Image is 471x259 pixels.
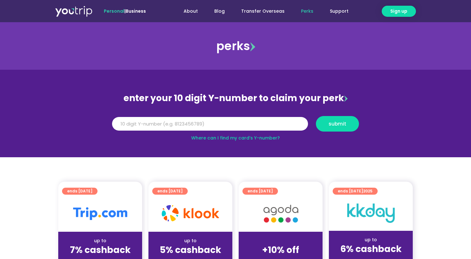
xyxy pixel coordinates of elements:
[242,188,278,195] a: ends [DATE]
[338,188,373,195] span: ends [DATE]
[175,5,206,17] a: About
[275,237,286,244] span: up to
[104,8,146,14] span: |
[382,6,416,17] a: Sign up
[316,116,359,132] button: submit
[112,116,359,136] form: Y Number
[154,237,227,244] div: up to
[390,8,407,15] span: Sign up
[104,8,124,14] span: Personal
[262,244,299,256] strong: +10% off
[363,188,373,194] span: 2025
[163,5,357,17] nav: Menu
[333,188,378,195] a: ends [DATE]2025
[248,188,273,195] span: ends [DATE]
[334,236,408,243] div: up to
[126,8,146,14] a: Business
[67,188,92,195] span: ends [DATE]
[152,188,188,195] a: ends [DATE]
[109,90,362,107] div: enter your 10 digit Y-number to claim your perk
[340,243,402,255] strong: 6% cashback
[160,244,221,256] strong: 5% cashback
[63,237,137,244] div: up to
[157,188,183,195] span: ends [DATE]
[191,135,280,141] a: Where can I find my card’s Y-number?
[293,5,322,17] a: Perks
[62,188,97,195] a: ends [DATE]
[206,5,233,17] a: Blog
[112,117,308,131] input: 10 digit Y-number (e.g. 8123456789)
[322,5,357,17] a: Support
[329,121,346,126] span: submit
[233,5,293,17] a: Transfer Overseas
[70,244,131,256] strong: 7% cashback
